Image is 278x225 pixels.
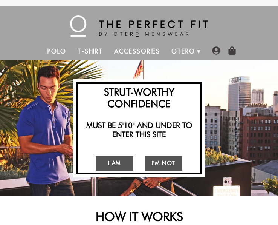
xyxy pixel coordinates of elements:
a: Polo [42,42,72,60]
h2: Strut-Worthy Confidence [80,86,198,109]
img: user-account-icon.png [212,46,220,55]
a: Otero [166,42,201,60]
img: shopping-bag-icon.png [228,46,236,55]
a: Accessories [108,42,166,60]
h2: Must be 5'10" and under to enter this site [80,121,198,139]
img: The Perfect Fit - by Otero Menswear - Logo [70,15,208,37]
a: I Am [96,156,133,171]
a: T-Shirt [72,42,108,60]
a: I'm Not [145,156,182,171]
h2: HOW IT WORKS [8,210,270,224]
